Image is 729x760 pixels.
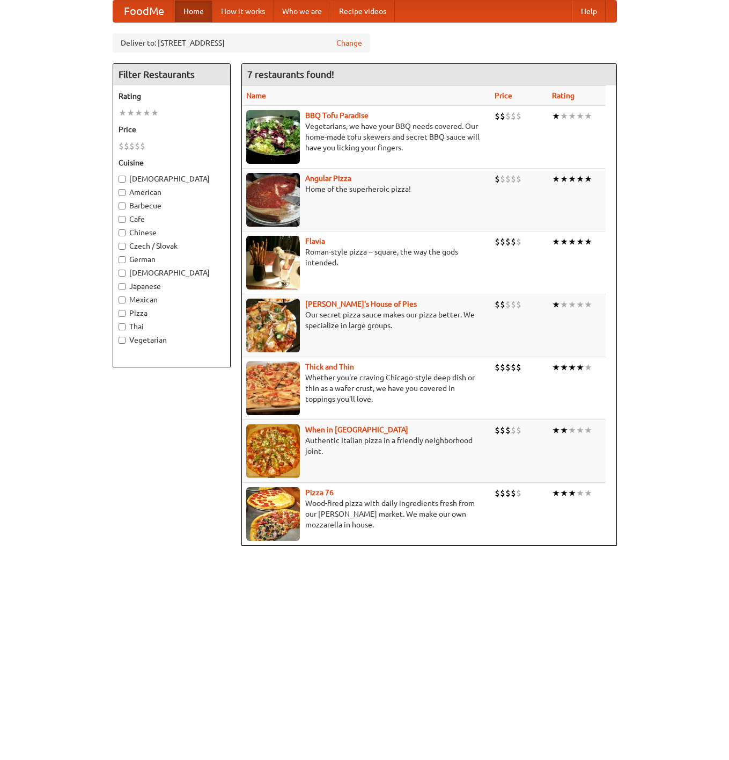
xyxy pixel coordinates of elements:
[119,91,225,102] h5: Rating
[119,176,126,183] input: [DEMOGRAPHIC_DATA]
[119,107,127,119] li: ★
[552,361,560,373] li: ★
[336,38,362,48] a: Change
[552,487,560,499] li: ★
[560,487,568,499] li: ★
[505,424,511,436] li: $
[124,140,129,152] li: $
[246,110,300,164] img: tofuparadise.jpg
[576,173,584,185] li: ★
[246,487,300,541] img: pizza76.jpg
[246,299,300,352] img: luigis.jpg
[584,487,592,499] li: ★
[495,110,500,122] li: $
[495,173,500,185] li: $
[505,361,511,373] li: $
[119,189,126,196] input: American
[175,1,212,22] a: Home
[246,435,487,457] p: Authentic Italian pizza in a friendly neighborhood joint.
[516,424,521,436] li: $
[119,173,225,184] label: [DEMOGRAPHIC_DATA]
[511,424,516,436] li: $
[511,236,516,248] li: $
[568,361,576,373] li: ★
[584,173,592,185] li: ★
[552,110,560,122] li: ★
[568,299,576,310] li: ★
[246,372,487,404] p: Whether you're craving Chicago-style deep dish or thin as a wafer crust, we have you covered in t...
[516,361,521,373] li: $
[305,425,408,434] b: When in [GEOGRAPHIC_DATA]
[119,214,225,225] label: Cafe
[505,299,511,310] li: $
[274,1,330,22] a: Who we are
[516,110,521,122] li: $
[305,237,325,245] a: Flavia
[119,294,225,305] label: Mexican
[576,299,584,310] li: ★
[505,236,511,248] li: $
[560,110,568,122] li: ★
[500,487,505,499] li: $
[119,283,126,290] input: Japanese
[560,424,568,436] li: ★
[119,296,126,303] input: Mexican
[119,243,126,250] input: Czech / Slovak
[305,488,334,497] b: Pizza 76
[246,121,487,153] p: Vegetarians, we have your BBQ needs covered. Our home-made tofu skewers and secret BBQ sauce will...
[119,256,126,263] input: German
[119,281,225,292] label: Japanese
[552,91,575,100] a: Rating
[246,173,300,227] img: angular.jpg
[576,424,584,436] li: ★
[500,173,505,185] li: $
[246,91,266,100] a: Name
[495,236,500,248] li: $
[212,1,274,22] a: How it works
[119,200,225,211] label: Barbecue
[552,299,560,310] li: ★
[246,184,487,194] p: Home of the superheroic pizza!
[246,498,487,530] p: Wood-fired pizza with daily ingredients fresh from our [PERSON_NAME] market. We make our own mozz...
[516,299,521,310] li: $
[576,487,584,499] li: ★
[568,110,576,122] li: ★
[119,308,225,319] label: Pizza
[119,241,225,251] label: Czech / Slovak
[560,236,568,248] li: ★
[305,111,369,120] b: BBQ Tofu Paradise
[500,299,505,310] li: $
[584,236,592,248] li: ★
[584,361,592,373] li: ★
[511,487,516,499] li: $
[495,424,500,436] li: $
[495,91,512,100] a: Price
[119,202,126,209] input: Barbecue
[151,107,159,119] li: ★
[119,323,126,330] input: Thai
[505,110,511,122] li: $
[119,270,126,277] input: [DEMOGRAPHIC_DATA]
[246,361,300,415] img: thick.jpg
[511,173,516,185] li: $
[135,107,143,119] li: ★
[576,110,584,122] li: ★
[568,487,576,499] li: ★
[500,236,505,248] li: $
[584,299,592,310] li: ★
[511,361,516,373] li: $
[495,361,500,373] li: $
[568,424,576,436] li: ★
[113,64,230,85] h4: Filter Restaurants
[119,229,126,236] input: Chinese
[140,140,145,152] li: $
[576,361,584,373] li: ★
[305,363,354,371] a: Thick and Thin
[305,300,417,308] a: [PERSON_NAME]'s House of Pies
[500,424,505,436] li: $
[500,110,505,122] li: $
[119,337,126,344] input: Vegetarian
